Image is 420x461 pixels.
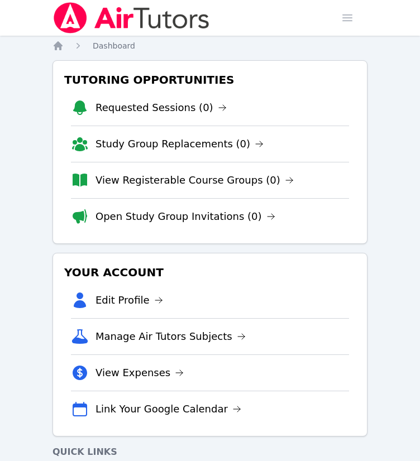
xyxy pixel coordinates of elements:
span: Dashboard [93,41,135,50]
h4: Quick Links [52,445,367,459]
a: Link Your Google Calendar [96,401,241,417]
a: View Registerable Course Groups (0) [96,172,294,188]
a: Open Study Group Invitations (0) [96,209,275,224]
a: View Expenses [96,365,184,381]
a: Manage Air Tutors Subjects [96,329,246,344]
a: Dashboard [93,40,135,51]
nav: Breadcrumb [52,40,367,51]
h3: Your Account [62,262,358,282]
h3: Tutoring Opportunities [62,70,358,90]
a: Requested Sessions (0) [96,100,227,116]
img: Air Tutors [52,2,211,33]
a: Study Group Replacements (0) [96,136,264,152]
a: Edit Profile [96,292,163,308]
